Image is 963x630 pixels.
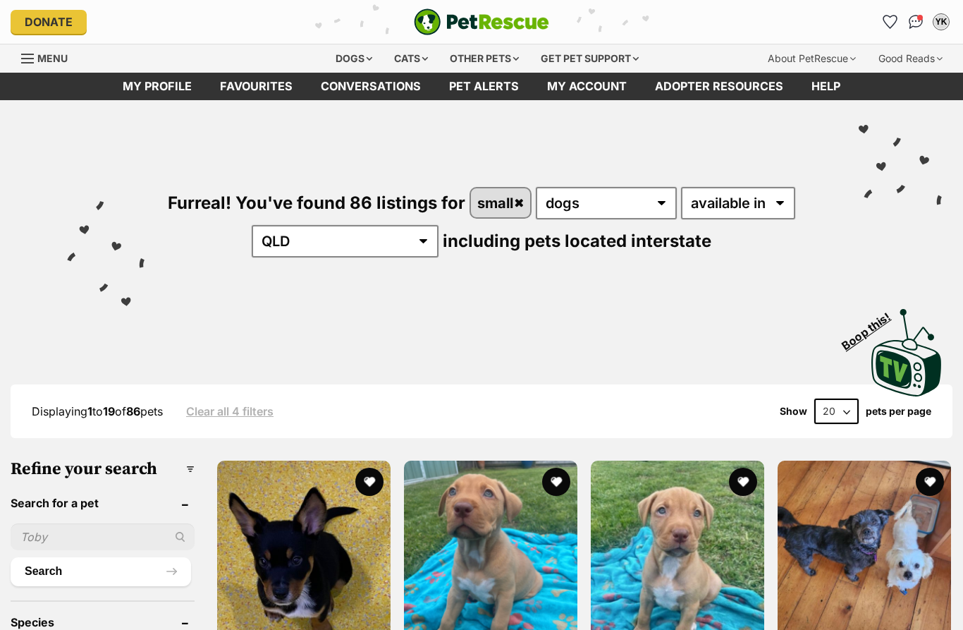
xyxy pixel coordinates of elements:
[758,44,866,73] div: About PetRescue
[414,8,549,35] img: logo-e224e6f780fb5917bec1dbf3a21bbac754714ae5b6737aabdf751b685950b380.svg
[11,497,195,509] header: Search for a pet
[866,406,931,417] label: pets per page
[871,309,942,396] img: PetRescue TV logo
[443,231,711,251] span: including pets located interstate
[780,406,807,417] span: Show
[435,73,533,100] a: Pet alerts
[37,52,68,64] span: Menu
[87,404,92,418] strong: 1
[168,193,465,213] span: Furreal! You've found 86 listings for
[384,44,438,73] div: Cats
[542,468,570,496] button: favourite
[126,404,140,418] strong: 86
[797,73,854,100] a: Help
[909,15,924,29] img: chat-41dd97257d64d25036548639549fe6c8038ab92f7586957e7f3b1b290dea8141.svg
[879,11,902,33] a: Favourites
[869,44,952,73] div: Good Reads
[11,10,87,34] a: Donate
[904,11,927,33] a: Conversations
[729,468,757,496] button: favourite
[471,188,531,217] a: small
[934,15,948,29] div: YK
[879,11,952,33] ul: Account quick links
[109,73,206,100] a: My profile
[206,73,307,100] a: Favourites
[32,404,163,418] span: Displaying to of pets
[533,73,641,100] a: My account
[11,616,195,629] header: Species
[103,404,115,418] strong: 19
[21,44,78,70] a: Menu
[930,11,952,33] button: My account
[355,468,384,496] button: favourite
[916,468,944,496] button: favourite
[307,73,435,100] a: conversations
[531,44,649,73] div: Get pet support
[440,44,529,73] div: Other pets
[414,8,549,35] a: PetRescue
[11,459,195,479] h3: Refine your search
[186,405,274,418] a: Clear all 4 filters
[871,296,942,399] a: Boop this!
[11,523,195,550] input: Toby
[840,301,904,352] span: Boop this!
[641,73,797,100] a: Adopter resources
[11,557,191,586] button: Search
[326,44,382,73] div: Dogs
